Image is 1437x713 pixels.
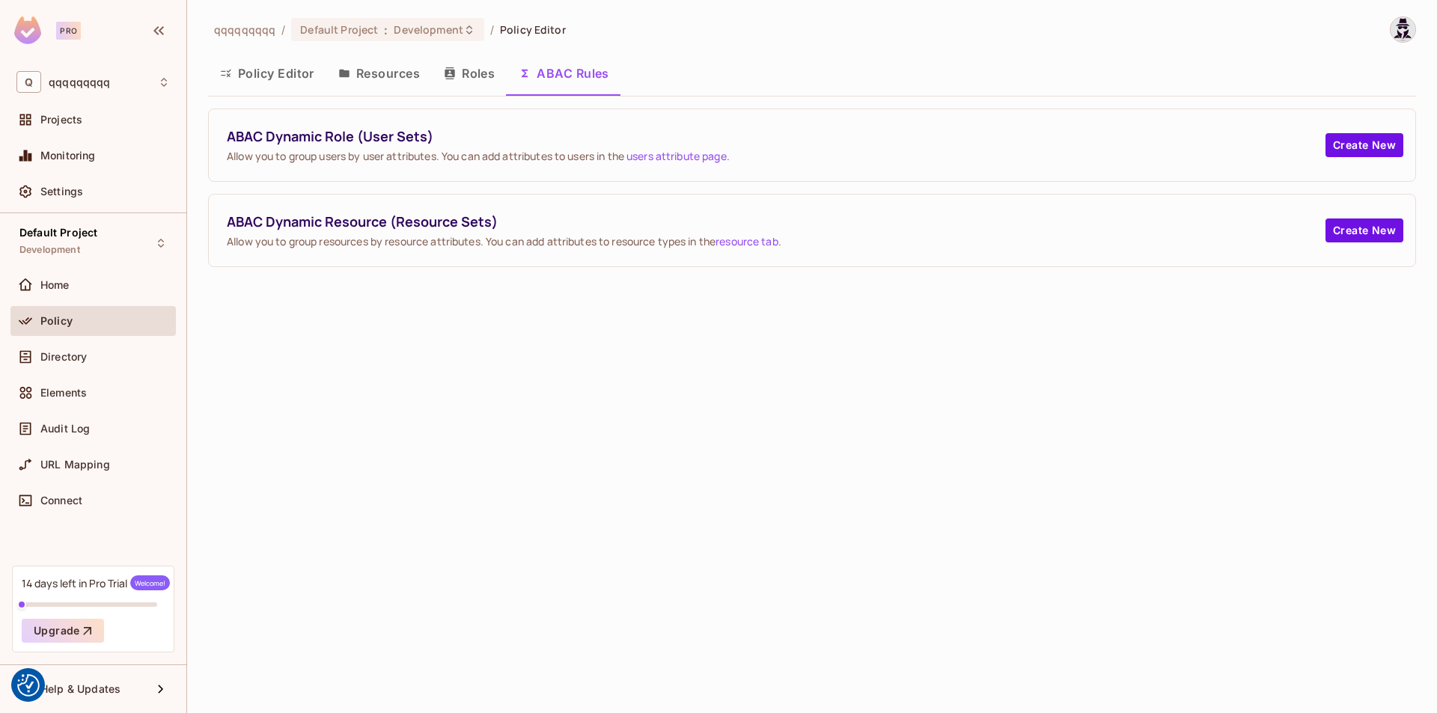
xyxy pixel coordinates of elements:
span: Welcome! [130,575,170,590]
span: Elements [40,387,87,399]
span: Default Project [19,227,97,239]
span: Q [16,71,41,93]
span: Settings [40,186,83,198]
span: Audit Log [40,423,90,435]
span: Home [40,279,70,291]
div: Pro [56,22,81,40]
span: the active workspace [214,22,275,37]
button: ABAC Rules [507,55,621,92]
span: Help & Updates [40,683,120,695]
img: SReyMgAAAABJRU5ErkJggg== [14,16,41,44]
span: Directory [40,351,87,363]
a: resource tab [716,234,778,248]
span: Policy [40,315,73,327]
span: Monitoring [40,150,96,162]
div: 14 days left in Pro Trial [22,575,170,590]
button: Upgrade [22,619,104,643]
span: Development [19,244,80,256]
span: Connect [40,495,82,507]
span: Allow you to group users by user attributes. You can add attributes to users in the . [227,149,1325,163]
span: ABAC Dynamic Resource (Resource Sets) [227,212,1325,231]
button: Consent Preferences [17,674,40,697]
span: Workspace: qqqqqqqqq [49,76,110,88]
button: Resources [326,55,432,92]
button: Policy Editor [208,55,326,92]
li: / [490,22,494,37]
span: : [383,24,388,36]
span: Projects [40,114,82,126]
a: users attribute page [626,149,727,163]
button: Create New [1325,133,1403,157]
button: Create New [1325,218,1403,242]
span: ABAC Dynamic Role (User Sets) [227,127,1325,146]
li: / [281,22,285,37]
img: Alibek Mustafin [1391,17,1415,42]
img: Revisit consent button [17,674,40,697]
span: Policy Editor [500,22,566,37]
span: URL Mapping [40,459,110,471]
button: Roles [432,55,507,92]
span: Development [394,22,463,37]
span: Allow you to group resources by resource attributes. You can add attributes to resource types in ... [227,234,1325,248]
span: Default Project [300,22,378,37]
